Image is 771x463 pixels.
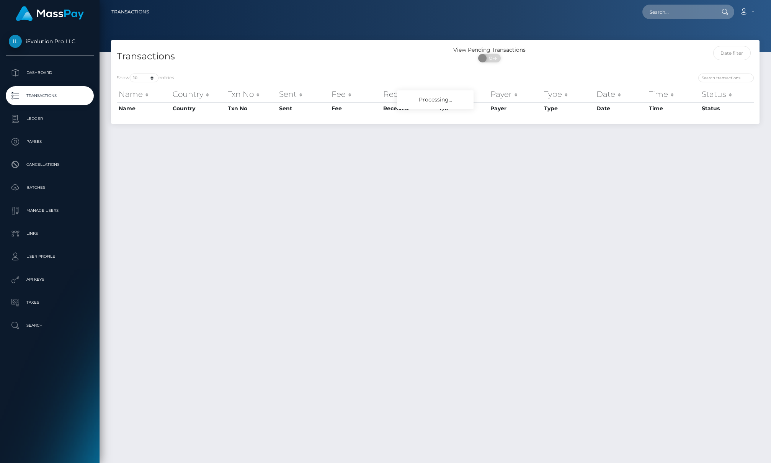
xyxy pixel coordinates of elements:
[9,113,91,124] p: Ledger
[700,87,754,102] th: Status
[595,87,647,102] th: Date
[6,132,94,151] a: Payees
[6,247,94,266] a: User Profile
[330,87,381,102] th: Fee
[381,102,438,115] th: Received
[9,274,91,285] p: API Keys
[117,74,174,82] label: Show entries
[277,87,330,102] th: Sent
[6,86,94,105] a: Transactions
[9,251,91,262] p: User Profile
[130,74,158,82] select: Showentries
[226,87,277,102] th: Txn No
[117,87,171,102] th: Name
[713,46,751,60] input: Date filter
[438,87,489,102] th: F/X
[435,46,543,54] div: View Pending Transactions
[111,4,149,20] a: Transactions
[647,87,700,102] th: Time
[277,102,330,115] th: Sent
[6,201,94,220] a: Manage Users
[330,102,381,115] th: Fee
[9,159,91,170] p: Cancellations
[700,102,754,115] th: Status
[6,109,94,128] a: Ledger
[9,136,91,147] p: Payees
[9,182,91,193] p: Batches
[488,87,542,102] th: Payer
[698,74,754,82] input: Search transactions
[9,205,91,216] p: Manage Users
[6,293,94,312] a: Taxes
[488,102,542,115] th: Payer
[9,90,91,101] p: Transactions
[117,102,171,115] th: Name
[397,90,474,109] div: Processing...
[542,102,595,115] th: Type
[6,155,94,174] a: Cancellations
[117,50,430,63] h4: Transactions
[6,38,94,45] span: iEvolution Pro LLC
[482,54,501,62] span: OFF
[542,87,595,102] th: Type
[647,102,700,115] th: Time
[9,297,91,308] p: Taxes
[6,224,94,243] a: Links
[16,6,84,21] img: MassPay Logo
[642,5,714,19] input: Search...
[171,102,226,115] th: Country
[6,178,94,197] a: Batches
[9,228,91,239] p: Links
[6,316,94,335] a: Search
[171,87,226,102] th: Country
[6,63,94,82] a: Dashboard
[595,102,647,115] th: Date
[6,270,94,289] a: API Keys
[9,35,22,48] img: iEvolution Pro LLC
[381,87,438,102] th: Received
[9,320,91,331] p: Search
[226,102,277,115] th: Txn No
[9,67,91,79] p: Dashboard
